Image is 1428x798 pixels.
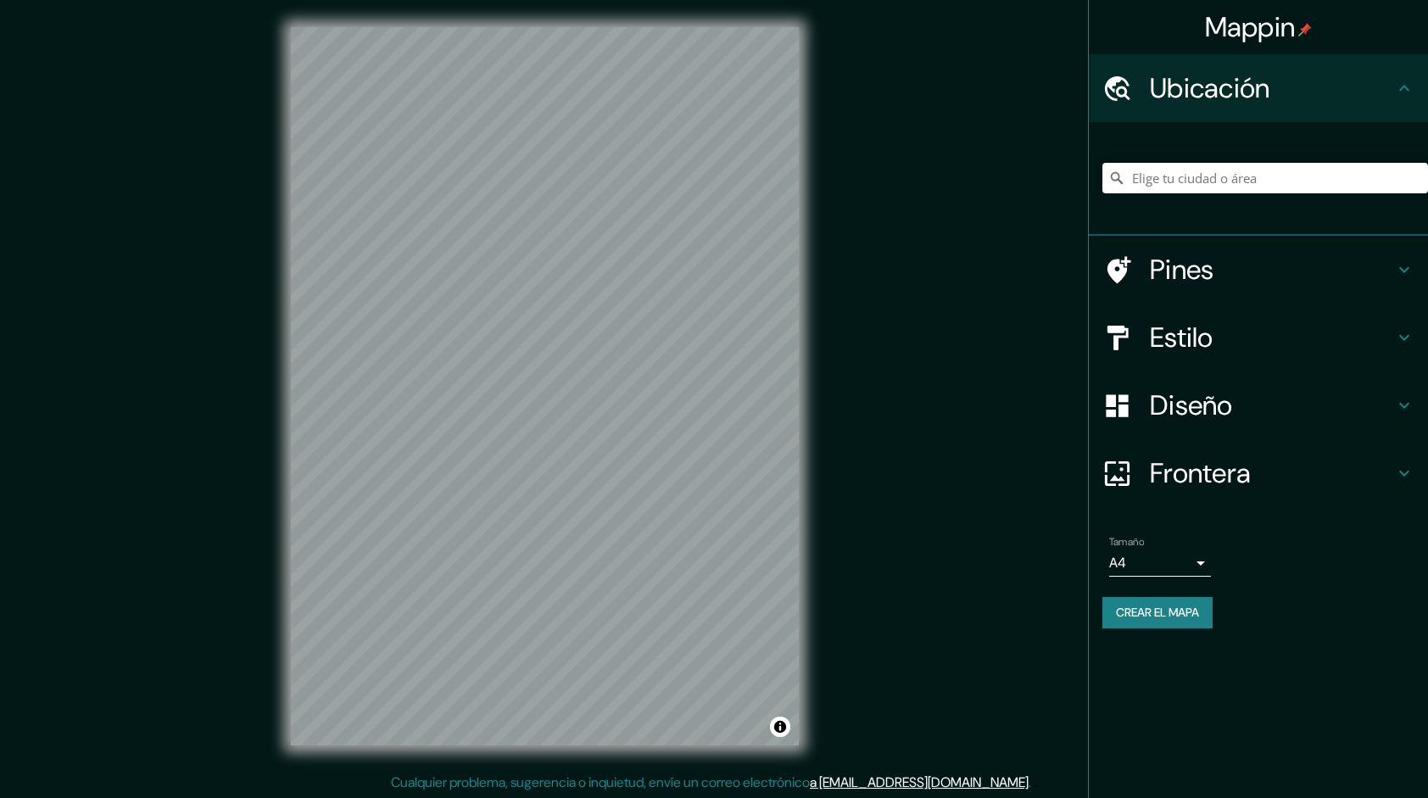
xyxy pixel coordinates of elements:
[1298,23,1312,36] img: pin-icon.png
[1102,597,1213,628] button: Crear el mapa
[1034,773,1037,793] div: .
[810,773,1029,791] a: a [EMAIL_ADDRESS][DOMAIN_NAME]
[1089,54,1428,122] div: Ubicación
[770,717,790,737] button: Alternar atribución
[1109,550,1211,577] div: A4
[1089,236,1428,304] div: Pines
[1109,535,1144,550] label: Tamaño
[1089,304,1428,371] div: Estilo
[1089,371,1428,439] div: Diseño
[1277,732,1409,779] iframe: Help widget launcher
[1102,163,1428,193] input: Elige tu ciudad o área
[1089,439,1428,507] div: Frontera
[1150,388,1394,422] h4: Diseño
[1150,71,1394,105] h4: Ubicación
[1150,321,1394,354] h4: Estilo
[291,27,799,745] canvas: Mapa
[1205,9,1296,45] font: Mappin
[1150,253,1394,287] h4: Pines
[1116,602,1199,623] font: Crear el mapa
[1150,456,1394,490] h4: Frontera
[1031,773,1034,793] div: .
[391,773,1031,793] p: Cualquier problema, sugerencia o inquietud, envíe un correo electrónico .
